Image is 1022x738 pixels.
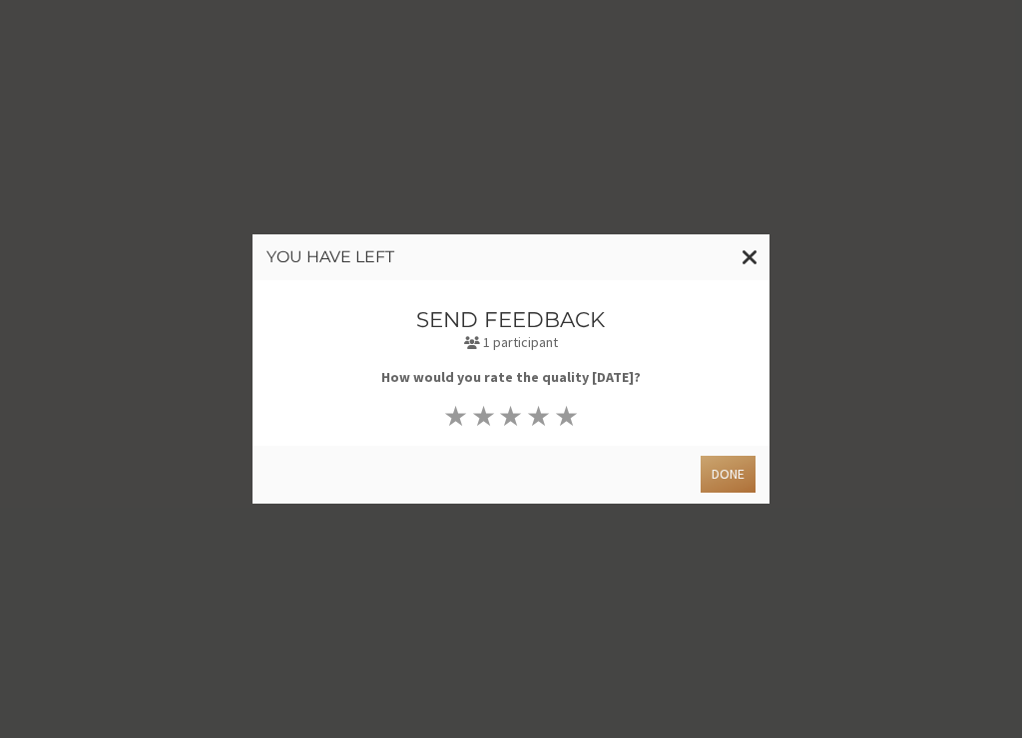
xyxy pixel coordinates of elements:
button: Done [701,456,756,493]
button: ★ [442,402,470,430]
button: ★ [497,402,525,430]
button: Close modal [731,234,769,280]
b: How would you rate the quality [DATE]? [381,368,641,386]
button: ★ [525,402,553,430]
p: 1 participant [320,332,703,353]
button: ★ [469,402,497,430]
button: ★ [553,402,581,430]
h3: You have left [266,248,756,266]
h3: Send feedback [320,308,703,331]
